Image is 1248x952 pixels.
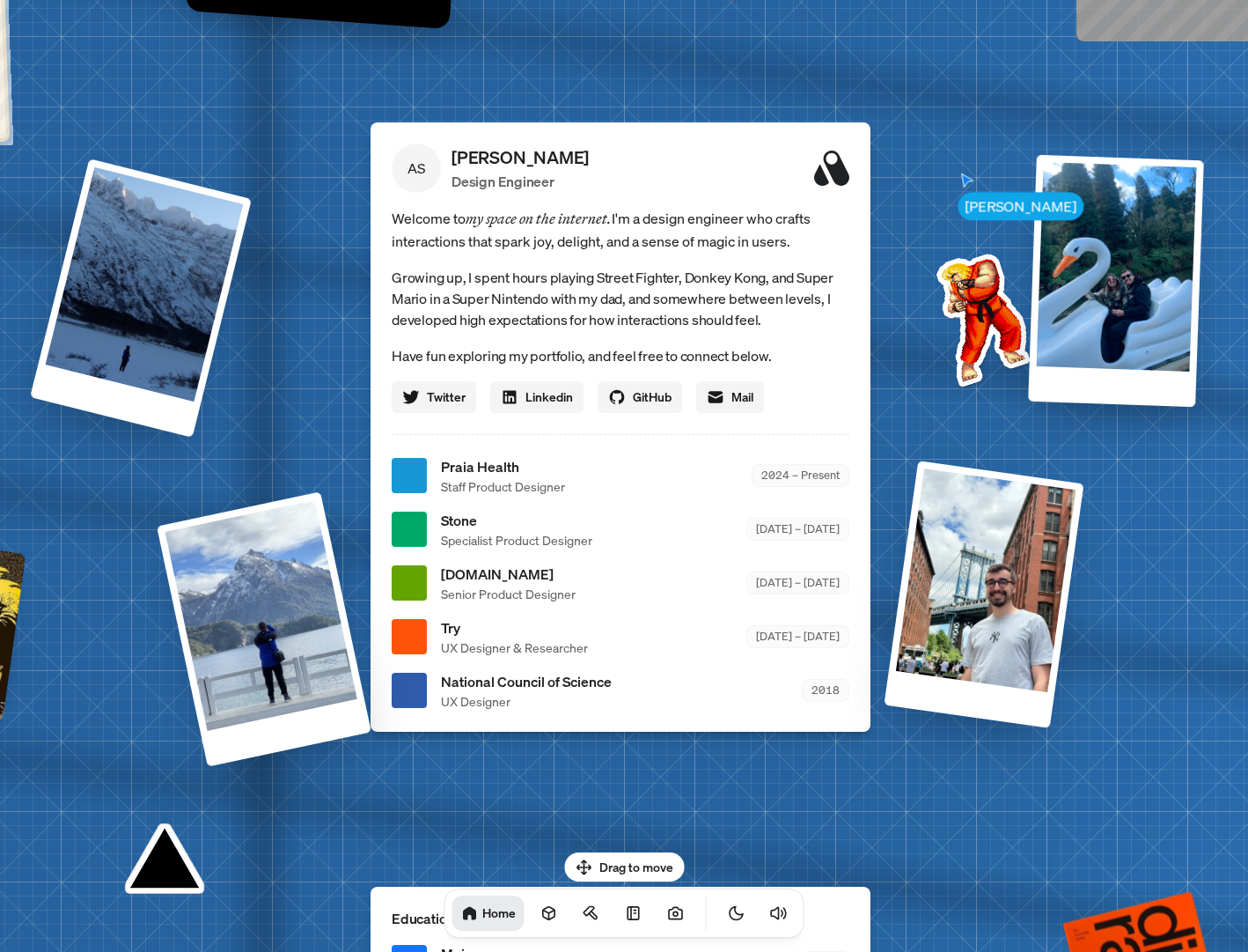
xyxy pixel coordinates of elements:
[427,387,466,406] span: Twitter
[466,210,612,227] em: my space on the internet.
[392,908,849,929] p: Education
[746,572,849,594] div: [DATE] – [DATE]
[451,171,589,192] p: Design Engineer
[441,510,592,531] span: Stone
[719,896,754,931] button: Toggle Theme
[441,617,588,638] span: Try
[451,144,589,171] p: [PERSON_NAME]
[441,671,612,692] span: National Council of Science
[891,227,1068,405] img: Profile example
[633,387,672,406] span: GitHub
[441,477,565,496] span: Staff Product Designer
[761,896,797,931] button: Toggle Audio
[802,679,849,701] div: 2018
[441,692,612,711] span: UX Designer
[490,381,584,413] a: Linkedin
[452,896,525,931] a: Home
[731,387,753,406] span: Mail
[696,381,764,413] a: Mail
[392,207,849,253] span: Welcome to I'm a design engineer who crafts interactions that spark joy, delight, and a sense of ...
[392,344,849,367] p: Have fun exploring my portfolio, and feel free to connect below.
[746,518,849,540] div: [DATE] – [DATE]
[752,464,849,486] div: 2024 – Present
[441,564,576,585] span: [DOMAIN_NAME]
[392,144,441,193] span: AS
[441,638,588,657] span: UX Designer & Researcher
[482,904,516,921] h1: Home
[441,585,576,603] span: Senior Product Designer
[598,381,682,413] a: GitHub
[746,625,849,647] div: [DATE] – [DATE]
[441,531,592,550] span: Specialist Product Designer
[392,381,476,413] a: Twitter
[525,387,573,406] span: Linkedin
[441,456,565,477] span: Praia Health
[392,267,849,330] p: Growing up, I spent hours playing Street Fighter, Donkey Kong, and Super Mario in a Super Nintend...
